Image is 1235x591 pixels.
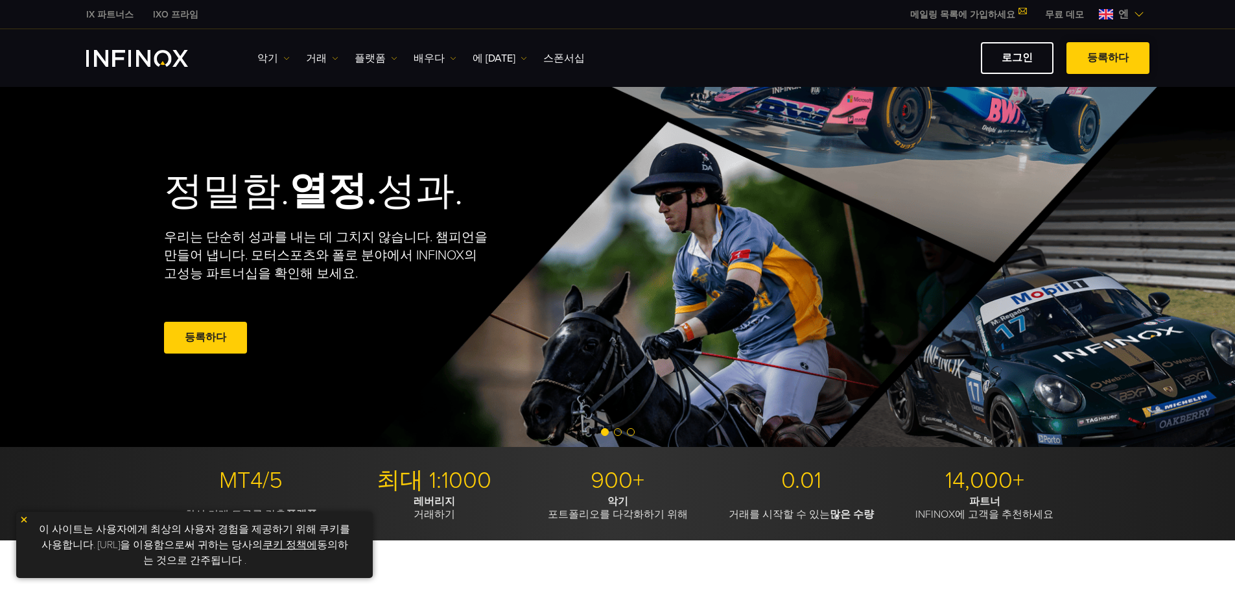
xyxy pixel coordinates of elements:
[915,508,1053,521] font: INFINOX에 고객을 추천하세요
[289,168,377,215] font: 열정.
[257,51,290,66] a: 악기
[729,508,830,521] font: 거래를 시작할 수 있는
[377,466,491,494] font: 최대 1:1000
[306,52,327,65] font: 거래
[143,8,208,21] a: 인피녹스
[591,466,644,494] font: 900+
[164,322,247,354] a: 등록하다
[377,168,463,215] font: 성과.
[473,52,515,65] font: 에 [DATE]
[185,508,286,521] font: 최신 거래 도구를 갖춘
[473,51,527,66] a: 에 [DATE]
[414,508,455,521] font: 거래하기
[286,508,317,521] font: 플랫폼
[86,9,134,20] font: IX 파트너스
[185,331,226,344] font: 등록하다
[39,523,350,551] font: 이 사이트는 사용자에게 최상의 사용자 경험을 제공하기 위해 쿠키를 사용합니다. [URL]을 이용함으로써 귀하는 당사의
[414,495,455,508] font: 레버리지
[607,495,628,508] font: 악기
[781,466,821,494] font: 0.01
[1045,9,1084,20] font: 무료 데모
[153,9,198,20] font: IXO 프라임
[219,466,283,494] font: MT4/5
[1118,8,1129,21] font: 엔
[548,508,688,521] font: 포트폴리오를 다각화하기 위해
[86,50,218,67] a: INFINOX 로고
[945,466,1024,494] font: 14,000+
[164,230,488,282] font: 우리는 단순히 성과를 내는 데 그치지 않습니다. 챔피언을 만들어 냅니다. 모터스포츠와 폴로 분야에서 INFINOX의 고성능 파트너십을 확인해 보세요.
[19,515,29,524] img: 노란색 닫기 아이콘
[257,52,278,65] font: 악기
[355,52,386,65] font: 플랫폼
[543,52,585,65] font: 스폰서십
[614,428,622,436] span: 슬라이드 2로 이동
[601,428,609,436] span: 슬라이드 1로 이동
[910,9,1015,20] font: 메일링 목록에 가입하세요
[969,495,1000,508] font: 파트너
[900,9,1035,20] a: 메일링 목록에 가입하세요
[76,8,143,21] a: 인피녹스
[414,51,456,66] a: 배우다
[1066,42,1149,74] a: 등록하다
[414,52,445,65] font: 배우다
[543,51,585,66] a: 스폰서십
[1035,8,1094,21] a: 인피녹스 메뉴
[164,168,289,215] font: 정밀함.
[306,51,338,66] a: 거래
[627,428,635,436] span: 슬라이드 3으로 이동
[1002,51,1033,64] font: 로그인
[263,538,317,551] a: 쿠키 정책에
[1087,51,1129,64] font: 등록하다
[981,42,1053,74] a: 로그인
[830,508,874,521] font: 많은 수량
[355,51,397,66] a: 플랫폼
